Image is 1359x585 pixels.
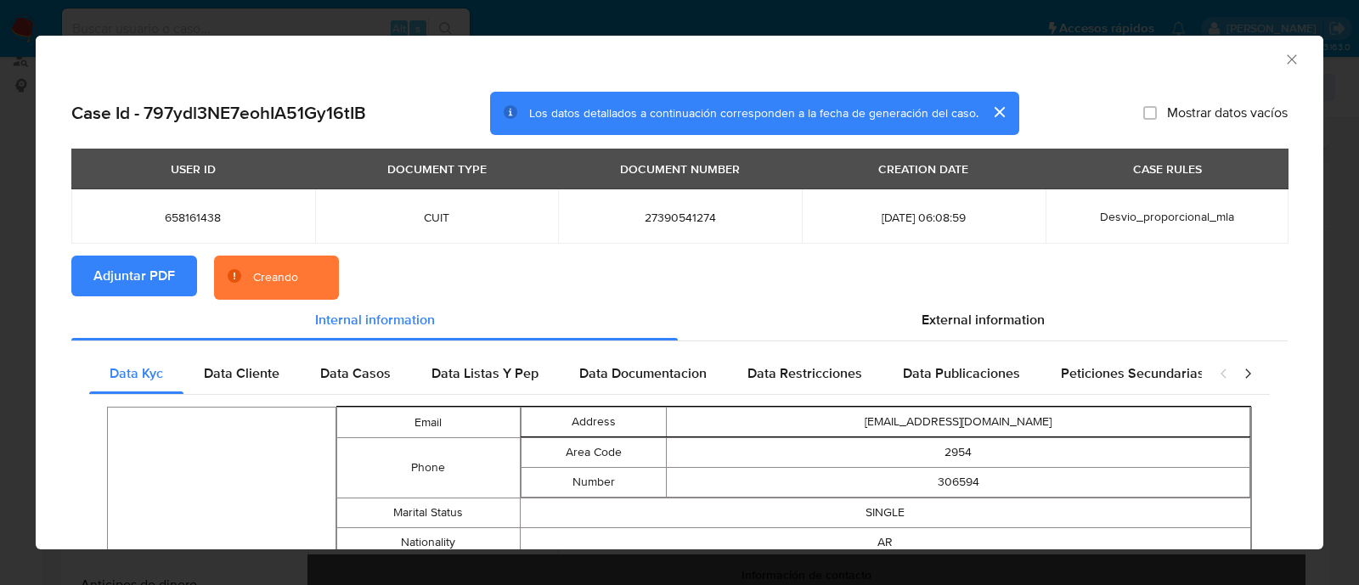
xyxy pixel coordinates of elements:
span: [DATE] 06:08:59 [822,210,1025,225]
div: CREATION DATE [868,155,978,183]
span: Internal information [315,310,435,329]
div: DOCUMENT TYPE [377,155,497,183]
td: SINGLE [520,498,1251,528]
button: Cerrar ventana [1283,51,1299,66]
span: CUIT [336,210,539,225]
span: Data Restricciones [747,363,862,383]
div: CASE RULES [1123,155,1212,183]
td: Number [521,468,667,498]
td: [EMAIL_ADDRESS][DOMAIN_NAME] [667,408,1250,437]
span: Data Documentacion [579,363,707,383]
button: cerrar [978,92,1019,132]
span: External information [922,310,1045,329]
td: Nationality [337,528,520,558]
td: Email [337,408,520,438]
span: Peticiones Secundarias [1061,363,1204,383]
div: Detailed info [71,300,1288,340]
span: Data Publicaciones [903,363,1020,383]
div: closure-recommendation-modal [36,36,1323,549]
td: 2954 [667,438,1250,468]
span: Data Listas Y Pep [431,363,539,383]
h2: Case Id - 797ydl3NE7eohIA51Gy16tIB [71,102,366,124]
span: Los datos detallados a continuación corresponden a la fecha de generación del caso. [529,104,978,121]
input: Mostrar datos vacíos [1143,106,1157,120]
span: Adjuntar PDF [93,257,175,295]
div: DOCUMENT NUMBER [610,155,750,183]
span: 27390541274 [578,210,781,225]
span: 658161438 [92,210,295,225]
td: Marital Status [337,498,520,528]
div: Detailed internal info [89,353,1202,394]
button: Adjuntar PDF [71,256,197,296]
td: 306594 [667,468,1250,498]
td: Phone [337,438,520,498]
div: USER ID [161,155,226,183]
span: Data Kyc [110,363,163,383]
td: AR [520,528,1251,558]
td: Address [521,408,667,437]
span: Desvio_proporcional_mla [1100,208,1234,225]
div: Creando [253,269,298,286]
span: Mostrar datos vacíos [1167,104,1288,121]
td: Area Code [521,438,667,468]
span: Data Cliente [204,363,279,383]
span: Data Casos [320,363,391,383]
